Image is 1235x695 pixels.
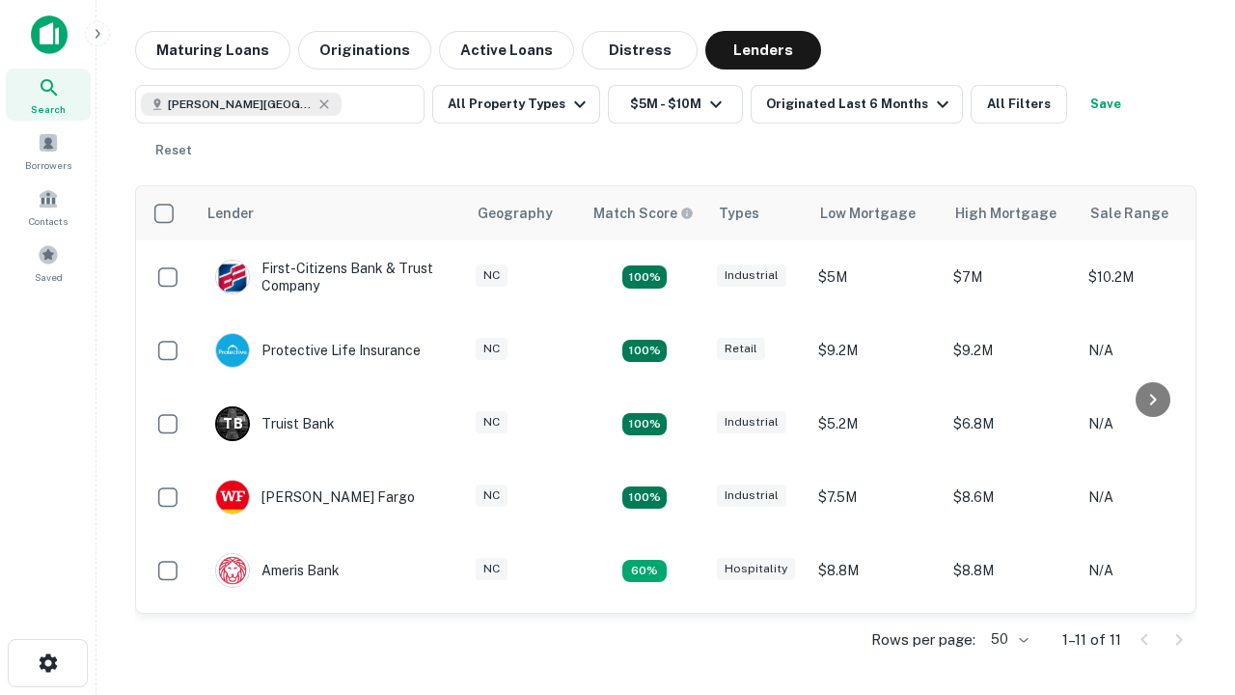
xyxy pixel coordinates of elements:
div: NC [476,485,508,507]
div: Types [719,202,759,225]
td: $8.8M [944,534,1079,607]
th: Geography [466,186,582,240]
div: Matching Properties: 2, hasApolloMatch: undefined [622,486,667,510]
a: Saved [6,236,91,289]
div: Industrial [717,264,786,287]
img: picture [216,334,249,367]
p: T B [223,414,242,434]
div: 50 [983,625,1031,653]
td: $8.6M [944,460,1079,534]
div: Matching Properties: 2, hasApolloMatch: undefined [622,340,667,363]
div: Matching Properties: 2, hasApolloMatch: undefined [622,265,667,289]
button: All Property Types [432,85,600,124]
span: Search [31,101,66,117]
div: NC [476,338,508,360]
td: $7M [944,240,1079,314]
div: Capitalize uses an advanced AI algorithm to match your search with the best lender. The match sco... [593,203,694,224]
button: Reset [143,131,205,170]
div: Geography [478,202,553,225]
div: NC [476,411,508,433]
span: [PERSON_NAME][GEOGRAPHIC_DATA], [GEOGRAPHIC_DATA] [168,96,313,113]
div: NC [476,558,508,580]
p: Rows per page: [871,628,975,652]
div: Protective Life Insurance [215,333,421,368]
div: Industrial [717,485,786,507]
th: Lender [196,186,466,240]
button: All Filters [971,85,1067,124]
button: Lenders [705,31,821,69]
div: High Mortgage [955,202,1057,225]
td: $6.8M [944,387,1079,460]
td: $7.5M [809,460,944,534]
th: Capitalize uses an advanced AI algorithm to match your search with the best lender. The match sco... [582,186,707,240]
td: $5.2M [809,387,944,460]
div: Hospitality [717,558,795,580]
a: Contacts [6,181,91,233]
th: Low Mortgage [809,186,944,240]
span: Contacts [29,213,68,229]
th: Types [707,186,809,240]
div: [PERSON_NAME] Fargo [215,480,415,514]
th: High Mortgage [944,186,1079,240]
button: Save your search to get updates of matches that match your search criteria. [1075,85,1137,124]
div: Retail [717,338,765,360]
td: $9.2M [944,607,1079,681]
div: Originated Last 6 Months [766,93,954,116]
button: Originated Last 6 Months [751,85,963,124]
div: Truist Bank [215,406,335,441]
img: picture [216,554,249,587]
a: Search [6,69,91,121]
span: Borrowers [25,157,71,173]
div: Lender [207,202,254,225]
div: Matching Properties: 3, hasApolloMatch: undefined [622,413,667,436]
h6: Match Score [593,203,690,224]
img: picture [216,481,249,514]
div: Matching Properties: 1, hasApolloMatch: undefined [622,560,667,583]
td: $9.2M [809,607,944,681]
button: $5M - $10M [608,85,743,124]
img: capitalize-icon.png [31,15,68,54]
p: 1–11 of 11 [1062,628,1121,652]
td: $9.2M [944,314,1079,387]
div: Ameris Bank [215,553,340,588]
img: picture [216,261,249,293]
div: NC [476,264,508,287]
div: Low Mortgage [820,202,916,225]
td: $8.8M [809,534,944,607]
button: Maturing Loans [135,31,290,69]
button: Active Loans [439,31,574,69]
div: First-citizens Bank & Trust Company [215,260,447,294]
td: $9.2M [809,314,944,387]
div: Sale Range [1090,202,1168,225]
button: Distress [582,31,698,69]
td: $5M [809,240,944,314]
button: Originations [298,31,431,69]
span: Saved [35,269,63,285]
a: Borrowers [6,125,91,177]
div: Industrial [717,411,786,433]
iframe: Chat Widget [1139,479,1235,571]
